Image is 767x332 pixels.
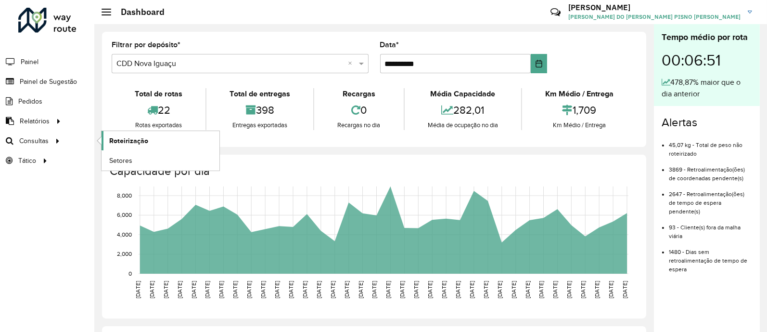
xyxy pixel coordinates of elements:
[163,281,169,298] text: [DATE]
[348,58,357,69] span: Clear all
[117,231,132,238] text: 4,000
[20,116,50,126] span: Relatórios
[260,281,266,298] text: [DATE]
[18,96,42,106] span: Pedidos
[662,44,752,77] div: 00:06:51
[232,281,238,298] text: [DATE]
[594,281,600,298] text: [DATE]
[246,281,252,298] text: [DATE]
[524,88,634,100] div: Km Médio / Entrega
[288,281,294,298] text: [DATE]
[117,192,132,199] text: 8,000
[110,164,637,178] h4: Capacidade por dia
[407,100,519,120] div: 282,01
[317,120,401,130] div: Recargas no dia
[109,136,148,146] span: Roteirização
[135,281,141,298] text: [DATE]
[538,281,545,298] text: [DATE]
[317,88,401,100] div: Recargas
[545,2,566,23] a: Contato Rápido
[669,183,752,216] li: 2647 - Retroalimentação(ões) de tempo de espera pendente(s)
[399,281,405,298] text: [DATE]
[102,151,219,170] a: Setores
[669,133,752,158] li: 45,07 kg - Total de peso não roteirizado
[209,88,311,100] div: Total de entregas
[407,88,519,100] div: Média Capacidade
[316,281,322,298] text: [DATE]
[204,281,210,298] text: [DATE]
[407,120,519,130] div: Média de ocupação no dia
[19,136,49,146] span: Consultas
[177,281,183,298] text: [DATE]
[344,281,350,298] text: [DATE]
[330,281,336,298] text: [DATE]
[497,281,503,298] text: [DATE]
[568,13,741,21] span: [PERSON_NAME] DO [PERSON_NAME] PISNO [PERSON_NAME]
[191,281,197,298] text: [DATE]
[149,281,155,298] text: [DATE]
[531,54,547,73] button: Choose Date
[274,281,280,298] text: [DATE]
[469,281,475,298] text: [DATE]
[102,131,219,150] a: Roteirização
[111,7,165,17] h2: Dashboard
[302,281,308,298] text: [DATE]
[413,281,419,298] text: [DATE]
[441,281,447,298] text: [DATE]
[218,281,224,298] text: [DATE]
[608,281,614,298] text: [DATE]
[317,100,401,120] div: 0
[662,77,752,100] div: 478,87% maior que o dia anterior
[114,120,203,130] div: Rotas exportadas
[669,240,752,274] li: 1480 - Dias sem retroalimentação de tempo de espera
[524,100,634,120] div: 1,709
[209,120,311,130] div: Entregas exportadas
[669,216,752,240] li: 93 - Cliente(s) fora da malha viária
[580,281,586,298] text: [DATE]
[566,281,572,298] text: [DATE]
[380,39,399,51] label: Data
[662,116,752,130] h4: Alertas
[109,156,132,166] span: Setores
[209,100,311,120] div: 398
[622,281,628,298] text: [DATE]
[524,281,531,298] text: [DATE]
[112,39,180,51] label: Filtrar por depósito
[114,88,203,100] div: Total de rotas
[511,281,517,298] text: [DATE]
[568,3,741,12] h3: [PERSON_NAME]
[117,212,132,218] text: 6,000
[21,57,38,67] span: Painel
[669,158,752,183] li: 3869 - Retroalimentação(ões) de coordenadas pendente(s)
[117,251,132,257] text: 2,000
[455,281,461,298] text: [DATE]
[662,31,752,44] div: Tempo médio por rota
[358,281,364,298] text: [DATE]
[114,100,203,120] div: 22
[552,281,559,298] text: [DATE]
[524,120,634,130] div: Km Médio / Entrega
[18,156,36,166] span: Tático
[427,281,433,298] text: [DATE]
[20,77,77,87] span: Painel de Sugestão
[371,281,378,298] text: [DATE]
[483,281,489,298] text: [DATE]
[128,270,132,277] text: 0
[385,281,391,298] text: [DATE]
